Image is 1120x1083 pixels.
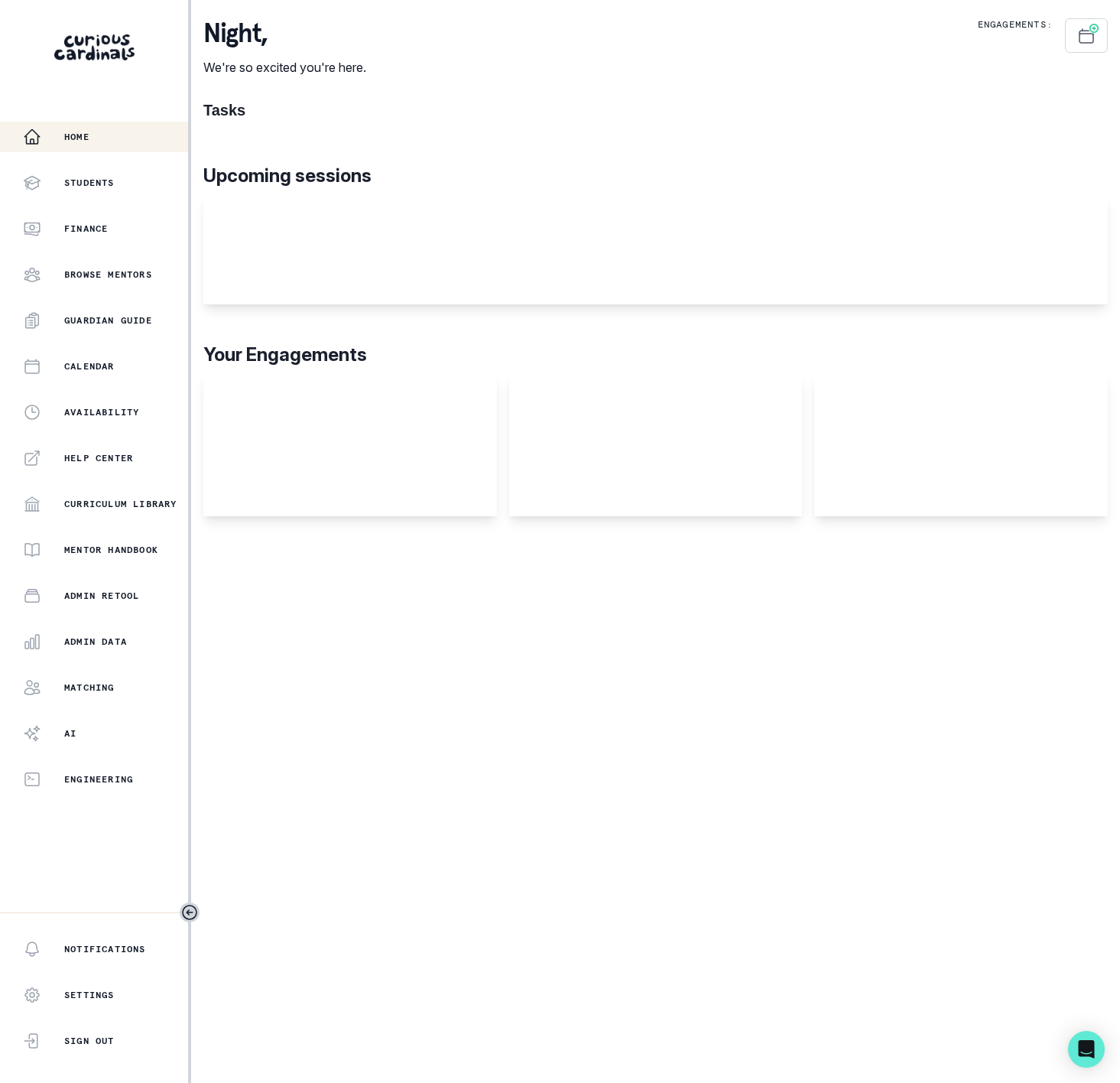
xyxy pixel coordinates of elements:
p: Students [64,177,115,189]
p: Mentor Handbook [64,544,158,556]
p: Admin Data [64,636,127,648]
p: Guardian Guide [64,314,152,327]
p: We're so excited you're here. [203,58,366,76]
p: Browse Mentors [64,268,152,281]
p: Engagements: [978,18,1053,31]
p: Notifications [64,943,146,955]
p: Sign Out [64,1035,115,1047]
p: Settings [64,989,115,1001]
div: Open Intercom Messenger [1068,1031,1105,1068]
p: Engineering [64,773,133,785]
p: Your Engagements [203,341,1108,369]
button: Toggle sidebar [180,902,200,922]
p: Availability [64,406,139,418]
p: Home [64,131,89,143]
p: Finance [64,223,108,235]
button: Schedule Sessions [1065,18,1108,53]
p: Calendar [64,360,115,372]
p: Curriculum Library [64,498,177,510]
p: Admin Retool [64,590,139,602]
img: Curious Cardinals Logo [54,34,135,60]
h1: Tasks [203,101,1108,119]
p: AI [64,727,76,740]
p: night , [203,18,366,49]
p: Upcoming sessions [203,162,1108,190]
p: Matching [64,681,115,694]
p: Help Center [64,452,133,464]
